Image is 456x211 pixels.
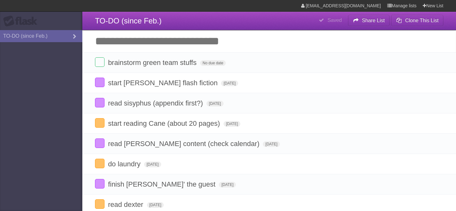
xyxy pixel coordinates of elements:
label: Done [95,98,104,107]
label: Done [95,159,104,168]
label: Done [95,179,104,189]
button: Clone This List [391,15,443,26]
span: [DATE] [219,182,236,188]
button: Share List [348,15,390,26]
span: do laundry [108,160,142,168]
span: start [PERSON_NAME] flash fiction [108,79,219,87]
b: Clone This List [405,18,439,23]
b: Share List [362,18,385,23]
span: [DATE] [224,121,241,127]
label: Done [95,118,104,128]
span: [DATE] [206,101,224,106]
b: Saved [327,17,342,23]
label: Done [95,57,104,67]
label: Done [95,78,104,87]
span: read [PERSON_NAME] content (check calendar) [108,140,261,148]
span: [DATE] [263,141,280,147]
span: brainstorm green team stuffs [108,59,198,67]
span: start reading Cane (about 20 pages) [108,119,221,127]
span: finish [PERSON_NAME]' the guest [108,180,217,188]
span: TO-DO (since Feb.) [95,16,161,25]
span: [DATE] [144,162,161,167]
span: [DATE] [221,80,238,86]
div: Flask [3,16,41,27]
label: Done [95,138,104,148]
span: No due date [200,60,226,66]
span: read dexter [108,201,145,208]
span: read sisyphus (appendix first?) [108,99,205,107]
span: [DATE] [147,202,164,208]
label: Done [95,199,104,209]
